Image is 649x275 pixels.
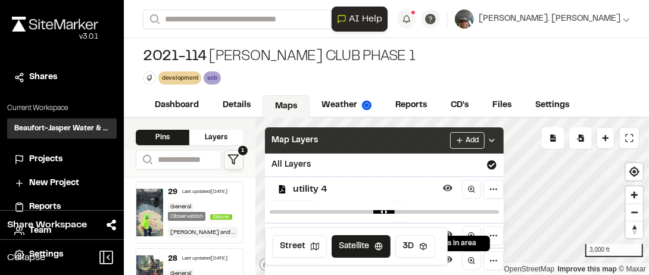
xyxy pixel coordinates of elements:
[558,265,617,273] a: Map feedback
[168,202,194,211] div: General
[259,258,311,271] a: Mapbox logo
[462,180,481,199] a: Zoom to layer
[29,201,61,214] span: Reports
[14,177,110,190] a: New Project
[189,130,243,145] div: Layers
[265,154,504,176] div: All Layers
[523,94,581,117] a: Settings
[462,251,481,270] a: Zoom to layer
[143,48,207,67] span: 2021-114
[12,17,98,32] img: rebrand.png
[455,10,474,29] img: User
[441,227,455,242] button: Hide layer
[383,94,439,117] a: Reports
[569,127,592,149] div: Import Pins into your project
[263,95,310,118] a: Maps
[136,130,189,145] div: Pins
[210,214,232,220] span: Sewer
[143,71,156,85] button: Edit Tags
[626,186,643,204] button: Zoom in
[29,177,79,190] span: New Project
[7,103,117,114] p: Current Workspace
[168,227,238,238] div: [PERSON_NAME] and his crew are installing 6 inch SDR 26 with 4 inch cleanouts that is going to am...
[626,221,643,238] button: Reset bearing to north
[29,71,57,84] span: Shares
[462,226,481,245] a: Zoom to layer
[238,146,248,155] span: 1
[294,182,438,196] span: utility 4
[168,254,177,264] div: 28
[542,127,564,149] div: No pins available to export
[310,94,383,117] a: Weather
[395,235,435,258] button: 3D
[143,94,211,117] a: Dashboard
[626,163,643,180] button: Find my location
[272,134,319,147] span: Map Layers
[14,71,110,84] a: Shares
[332,7,388,32] button: Open AI Assistant
[224,150,244,170] button: 1
[466,135,479,146] span: Add
[585,244,643,257] div: 3,000 ft
[7,251,45,265] span: Collapse
[136,150,157,170] button: Search
[497,265,555,273] a: OpenStreetMap
[428,238,476,249] span: 29 pins in area
[182,189,227,196] div: Last updated [DATE]
[441,181,455,195] button: Hide layer
[12,32,98,42] div: Oh geez...please don't...
[332,7,392,32] div: Open AI Assistant
[168,187,177,198] div: 29
[349,12,382,26] span: AI Help
[450,132,485,149] button: Add
[136,189,163,236] img: file
[273,235,327,258] button: Street
[332,235,391,258] button: Satellite
[143,10,164,29] button: Search
[455,10,630,29] button: [PERSON_NAME]. [PERSON_NAME]
[441,252,455,267] button: Hide layer
[362,101,372,110] img: precipai.png
[439,94,480,117] a: CD's
[182,255,227,262] div: Last updated [DATE]
[143,48,416,67] div: [PERSON_NAME] Club Phase 1
[619,265,646,273] a: Maxar
[158,71,201,84] div: development
[14,153,110,166] a: Projects
[626,204,643,221] button: Zoom out
[211,94,263,117] a: Details
[29,153,63,166] span: Projects
[7,218,87,232] span: Share Workspace
[479,12,620,26] span: [PERSON_NAME]. [PERSON_NAME]
[204,71,220,84] div: sob
[14,123,110,134] h3: Beaufort-Jasper Water & Sewer Authority
[168,212,205,221] div: Observation
[480,94,523,117] a: Files
[14,201,110,214] a: Reports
